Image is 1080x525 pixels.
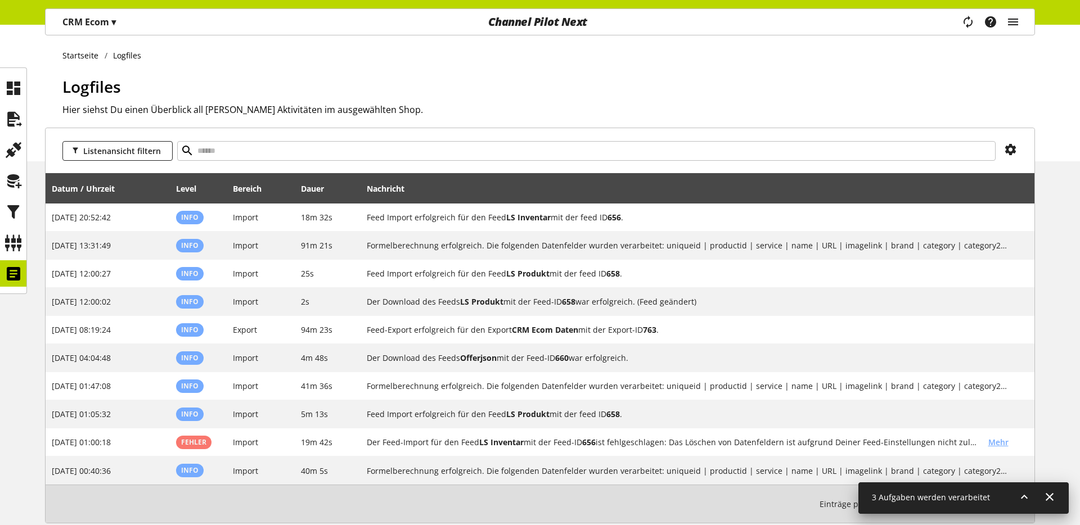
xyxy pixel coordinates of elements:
[367,211,1008,223] h2: Feed Import erfolgreich für den Feed LS Inventar mit der feed ID 656.
[52,183,126,194] div: Datum / Uhrzeit
[52,324,111,335] span: [DATE] 08:19:24
[52,296,111,307] span: [DATE] 12:00:02
[367,324,1008,336] h2: Feed-Export erfolgreich für den Export CRM Ecom Daten mit der Export-ID 763.
[52,409,111,419] span: [DATE] 01:05:32
[233,240,258,251] span: Import
[52,437,111,447] span: [DATE] 01:00:18
[52,240,111,251] span: [DATE] 13:31:49
[512,324,578,335] b: CRM Ecom Daten
[367,408,1008,420] h2: Feed Import erfolgreich für den Feed LS Produkt mit der feed ID 658.
[506,268,550,279] b: LS Produkt
[301,409,328,419] span: 5m 13s
[233,381,258,391] span: Import
[181,241,199,250] span: Info
[181,325,199,334] span: Info
[301,465,328,476] span: 40m 5s
[606,409,620,419] b: 658
[555,352,569,363] b: 660
[980,432,1017,452] button: Mehr
[181,465,199,475] span: Info
[562,296,575,307] b: 658
[301,240,332,251] span: 91m 21s
[301,437,332,447] span: 19m 42s
[52,268,111,279] span: [DATE] 12:00:27
[479,437,524,447] b: LS Inventar
[301,324,332,335] span: 94m 23s
[176,183,208,194] div: Level
[367,296,1008,307] h2: Der Download des Feeds LS Produkt mit der Feed-ID 658 war erfolgreich. (Feed geändert)
[607,212,621,223] b: 656
[460,352,497,363] b: Offerjson
[301,352,328,363] span: 4m 48s
[872,492,990,503] span: 3 Aufgaben werden verarbeitet
[643,324,656,335] b: 763
[111,16,116,28] span: ▾
[820,494,967,514] small: 1-10 / 125
[233,183,273,194] div: Bereich
[367,268,1008,279] h2: Feed Import erfolgreich für den Feed LS Produkt mit der feed ID 658.
[181,409,199,419] span: Info
[62,103,1035,116] h2: Hier siehst Du einen Überblick all [PERSON_NAME] Aktivitäten im ausgewählten Shop.
[301,212,332,223] span: 18m 32s
[181,353,199,363] span: Info
[233,409,258,419] span: Import
[52,465,111,476] span: [DATE] 00:40:36
[62,76,121,97] span: Logfiles
[367,465,1008,477] h2: Formelberechnung erfolgreich. Die folgenden Datenfelder wurden verarbeitet: uniqueid | productid ...
[367,239,1008,251] h2: Formelberechnung erfolgreich. Die folgenden Datenfelder wurden verarbeitet: uniqueid | productid ...
[233,465,258,476] span: Import
[83,145,161,157] span: Listenansicht filtern
[62,15,116,29] p: CRM Ecom
[181,212,199,222] span: Info
[233,296,258,307] span: Import
[582,437,596,447] b: 656
[233,212,258,223] span: Import
[181,381,199,391] span: Info
[52,212,111,223] span: [DATE] 20:52:42
[233,352,258,363] span: Import
[506,212,551,223] b: LS Inventar
[52,381,111,391] span: [DATE] 01:47:08
[181,297,199,306] span: Info
[367,177,1029,200] div: Nachricht
[367,352,1008,364] h2: Der Download des Feeds Offerjson mit der Feed-ID 660 war erfolgreich.
[233,437,258,447] span: Import
[460,296,503,307] b: LS Produkt
[820,498,892,510] span: Einträge pro Seite
[62,141,173,161] button: Listenansicht filtern
[45,8,1035,35] nav: main navigation
[62,49,105,61] a: Startseite
[367,380,1008,392] h2: Formelberechnung erfolgreich. Die folgenden Datenfelder wurden verarbeitet: uniqueid | productid ...
[301,296,309,307] span: 2s
[233,324,257,335] span: Export
[988,436,1009,448] span: Mehr
[233,268,258,279] span: Import
[606,268,620,279] b: 658
[301,381,332,391] span: 41m 36s
[181,269,199,278] span: Info
[301,268,314,279] span: 25s
[301,183,335,194] div: Dauer
[367,436,980,448] h2: Der Feed-Import für den Feed LS Inventar mit der Feed-ID 656 ist fehlgeschlagen: Das Löschen von ...
[506,409,550,419] b: LS Produkt
[52,352,111,363] span: [DATE] 04:04:48
[181,437,206,447] span: Fehler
